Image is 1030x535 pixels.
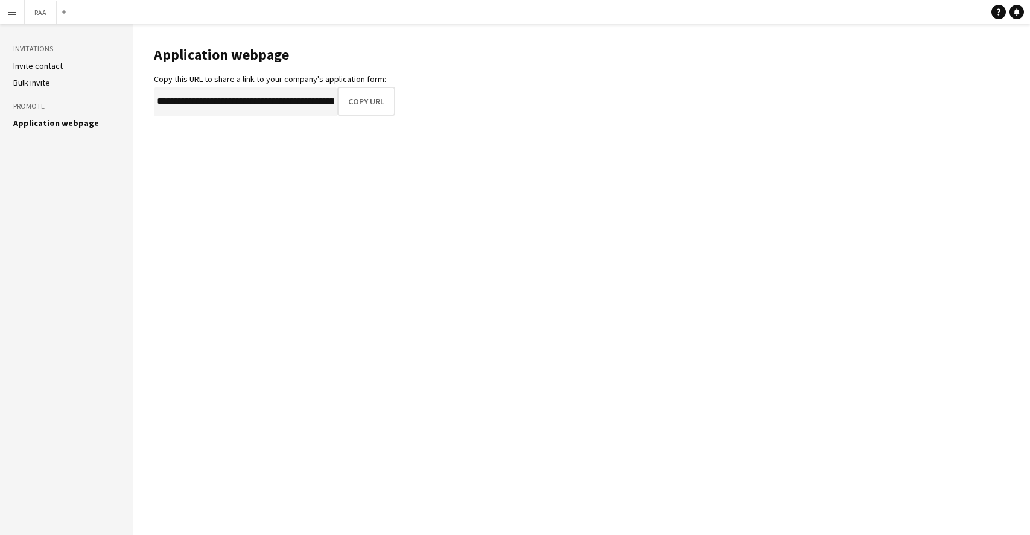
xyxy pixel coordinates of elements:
div: Copy this URL to share a link to your company's application form: [154,74,395,84]
a: Application webpage [13,118,99,128]
a: Invite contact [13,60,63,71]
button: RAA [25,1,57,24]
button: Copy URL [337,87,395,116]
h1: Application webpage [154,46,395,64]
h3: Promote [13,101,119,112]
h3: Invitations [13,43,119,54]
a: Bulk invite [13,77,50,88]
